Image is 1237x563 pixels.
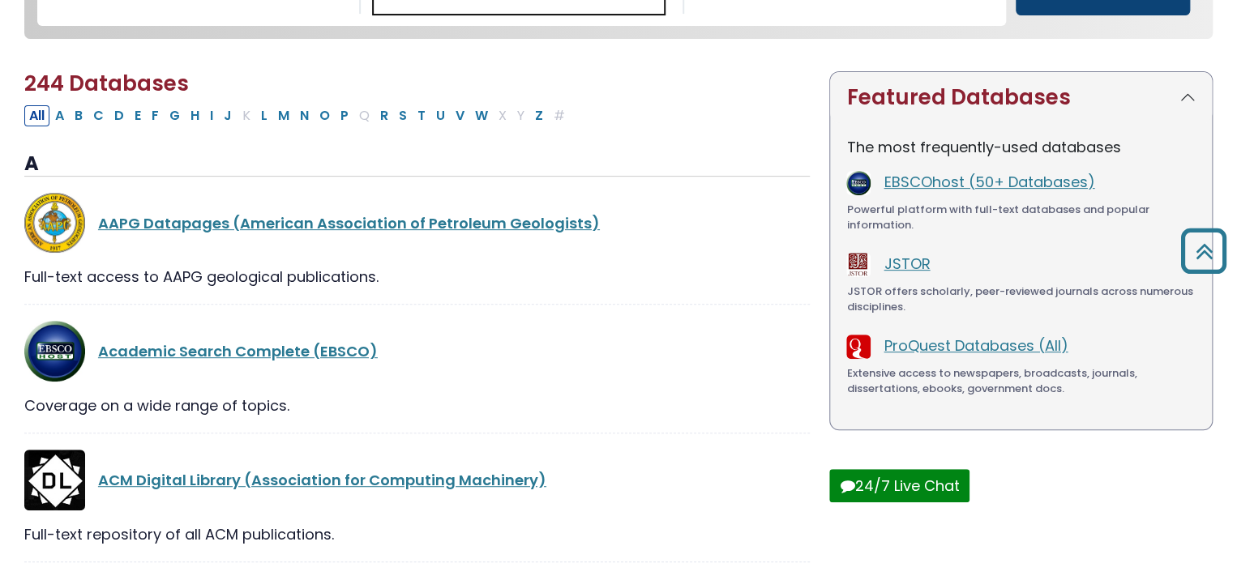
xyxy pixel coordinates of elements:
[205,105,218,126] button: Filter Results I
[24,152,810,177] h3: A
[24,104,571,125] div: Alpha-list to filter by first letter of database name
[413,105,430,126] button: Filter Results T
[256,105,272,126] button: Filter Results L
[147,105,164,126] button: Filter Results F
[24,266,810,288] div: Full-text access to AAPG geological publications.
[846,365,1196,397] div: Extensive access to newspapers, broadcasts, journals, dissertations, ebooks, government docs.
[273,105,294,126] button: Filter Results M
[315,105,335,126] button: Filter Results O
[884,335,1068,356] a: ProQuest Databases (All)
[884,254,930,274] a: JSTOR
[98,470,546,490] a: ACM Digital Library (Association for Computing Machinery)
[830,72,1212,123] button: Featured Databases
[336,105,353,126] button: Filter Results P
[165,105,185,126] button: Filter Results G
[1175,236,1233,266] a: Back to Top
[829,469,969,502] button: 24/7 Live Chat
[24,523,810,545] div: Full-text repository of all ACM publications.
[109,105,129,126] button: Filter Results D
[530,105,548,126] button: Filter Results Z
[846,202,1196,233] div: Powerful platform with full-text databases and popular information.
[295,105,314,126] button: Filter Results N
[394,105,412,126] button: Filter Results S
[50,105,69,126] button: Filter Results A
[846,136,1196,158] p: The most frequently-used databases
[431,105,450,126] button: Filter Results U
[88,105,109,126] button: Filter Results C
[375,105,393,126] button: Filter Results R
[846,284,1196,315] div: JSTOR offers scholarly, peer-reviewed journals across numerous disciplines.
[98,341,378,361] a: Academic Search Complete (EBSCO)
[186,105,204,126] button: Filter Results H
[98,213,600,233] a: AAPG Datapages (American Association of Petroleum Geologists)
[884,172,1094,192] a: EBSCOhost (50+ Databases)
[470,105,493,126] button: Filter Results W
[219,105,237,126] button: Filter Results J
[24,69,189,98] span: 244 Databases
[451,105,469,126] button: Filter Results V
[70,105,88,126] button: Filter Results B
[24,395,810,416] div: Coverage on a wide range of topics.
[130,105,146,126] button: Filter Results E
[24,105,49,126] button: All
